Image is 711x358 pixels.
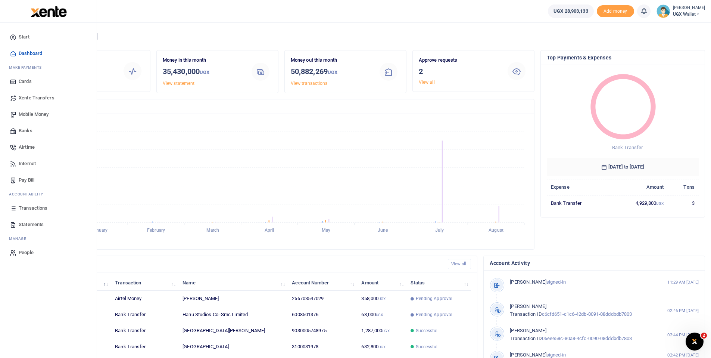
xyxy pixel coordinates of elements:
span: Xente Transfers [19,94,54,102]
td: 256703547029 [288,291,357,307]
li: M [6,62,91,73]
small: [PERSON_NAME] [673,5,705,11]
span: Start [19,33,29,41]
img: profile-user [657,4,670,18]
span: UGX Wallet [673,11,705,18]
h4: Recent Transactions [35,260,442,268]
span: Add money [597,5,634,18]
tspan: July [435,228,444,233]
td: Bank Transfer [547,195,609,211]
a: Pay Bill [6,172,91,188]
tspan: April [265,228,274,233]
a: UGX 28,903,133 [548,4,593,18]
h6: [DATE] to [DATE] [547,158,699,176]
span: Transactions [19,204,47,212]
th: Transaction: activate to sort column ascending [111,275,178,291]
a: View statement [163,81,194,86]
tspan: August [489,228,503,233]
a: Cards [6,73,91,90]
td: [PERSON_NAME] [178,291,288,307]
p: Approve requests [419,56,499,64]
li: Ac [6,188,91,200]
h4: Account Activity [490,259,699,267]
small: UGX [656,201,663,206]
h3: 35,430,000 [163,66,243,78]
span: Statements [19,221,44,228]
a: Transactions [6,200,91,216]
a: People [6,244,91,261]
td: Airtel Money [111,291,178,307]
span: Transaction ID [510,311,542,317]
td: 3 [668,195,699,211]
iframe: Intercom live chat [686,333,704,351]
a: View all [448,259,471,269]
a: View transactions [291,81,328,86]
tspan: March [206,228,219,233]
span: [PERSON_NAME] [510,328,546,333]
th: Expense [547,179,609,195]
span: anage [13,236,26,241]
a: Statements [6,216,91,233]
td: 4,929,800 [609,195,668,211]
span: [PERSON_NAME] [510,303,546,309]
td: Bank Transfer [111,307,178,323]
span: People [19,249,34,256]
span: Mobile Money [19,111,49,118]
a: Start [6,29,91,45]
span: ake Payments [13,65,42,70]
th: Account Number: activate to sort column ascending [288,275,357,291]
td: [GEOGRAPHIC_DATA][PERSON_NAME] [178,323,288,339]
td: Hanu Studios Co -Smc Limited [178,307,288,323]
td: Bank Transfer [111,339,178,355]
th: Status: activate to sort column ascending [406,275,471,291]
span: [PERSON_NAME] [510,279,546,285]
td: [GEOGRAPHIC_DATA] [178,339,288,355]
th: Amount [609,179,668,195]
span: UGX 28,903,133 [553,7,588,15]
th: Txns [668,179,699,195]
a: logo-small logo-large logo-large [30,8,67,14]
h4: Top Payments & Expenses [547,53,699,62]
span: [PERSON_NAME] [510,352,546,358]
h4: Hello [PERSON_NAME] [28,32,705,40]
p: Money in this month [163,56,243,64]
a: Dashboard [6,45,91,62]
small: UGX [376,313,383,317]
p: 06eee58c-80a8-4cfc-0090-08dddbdb7803 [510,327,651,343]
td: 358,000 [357,291,406,307]
a: Mobile Money [6,106,91,123]
a: profile-user [PERSON_NAME] UGX Wallet [657,4,705,18]
img: logo-large [31,6,67,17]
a: Banks [6,123,91,139]
small: UGX [200,70,209,75]
li: Wallet ballance [545,4,596,18]
p: signed-in [510,278,651,286]
span: Airtime [19,143,35,151]
span: 2 [701,333,707,339]
a: Add money [597,8,634,13]
td: 632,800 [357,339,406,355]
p: Money out this month [291,56,371,64]
span: Transaction ID [510,336,542,341]
small: UGX [378,345,386,349]
h3: 50,882,269 [291,66,371,78]
td: 1,287,000 [357,323,406,339]
span: countability [15,191,43,197]
small: UGX [328,70,337,75]
small: UGX [378,297,386,301]
a: View all [419,80,435,85]
span: Pending Approval [416,311,453,318]
a: Internet [6,155,91,172]
td: Bank Transfer [111,323,178,339]
span: Banks [19,127,32,135]
li: M [6,233,91,244]
a: Xente Transfers [6,90,91,106]
small: 02:46 PM [DATE] [667,308,699,314]
tspan: January [91,228,107,233]
th: Name: activate to sort column ascending [178,275,288,291]
th: Amount: activate to sort column ascending [357,275,406,291]
small: 02:44 PM [DATE] [667,332,699,338]
h4: Transactions Overview [35,102,528,111]
span: Pay Bill [19,176,34,184]
span: Internet [19,160,36,167]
